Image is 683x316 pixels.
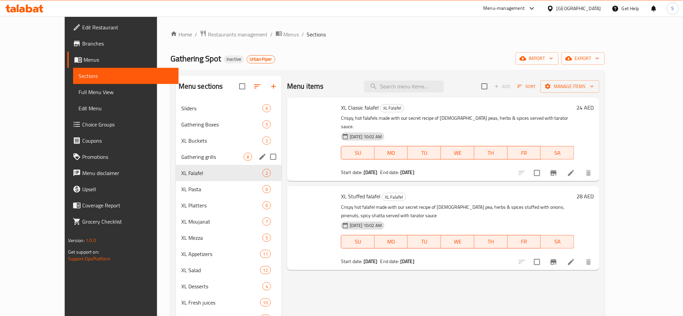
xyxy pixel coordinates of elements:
span: 6 [263,105,271,112]
span: Grocery Checklist [82,218,174,226]
span: TU [410,148,438,158]
span: XL Classic falafel [341,103,379,113]
span: Select section [477,79,492,93]
div: [GEOGRAPHIC_DATA] [557,5,601,12]
span: XL Platters [181,201,262,209]
span: Sort sections [249,78,266,94]
span: 12 [260,267,271,274]
div: XL Salad [181,266,260,274]
div: items [262,169,271,177]
span: 4 [263,283,271,290]
div: items [262,201,271,209]
span: Sort [518,83,536,90]
button: TU [408,235,441,249]
span: XL Falafel [181,169,262,177]
button: Branch-specific-item [546,165,562,181]
div: items [244,153,252,161]
span: [DATE] 10:02 AM [347,222,384,229]
div: XL Moujanat [181,218,262,226]
div: items [262,282,271,290]
span: Sliders [181,104,262,112]
span: SA [544,237,571,247]
span: End date: [380,257,399,266]
span: XL Stuffed falafel [341,191,380,201]
span: Start date: [341,168,363,177]
b: [DATE] [400,168,414,177]
span: Upsell [82,185,174,193]
button: export [561,52,605,65]
a: Upsell [67,181,179,197]
div: XL Pasta6 [176,181,282,197]
span: Restaurants management [208,30,268,38]
span: S [672,5,674,12]
span: Menu disclaimer [82,169,174,177]
button: FR [508,235,541,249]
span: XL Mezza [181,234,262,242]
span: Inactive [224,56,244,62]
span: Branches [82,39,174,48]
span: MO [377,148,405,158]
span: Sort items [513,81,540,92]
h6: 28 AED [577,192,594,201]
a: Sections [73,68,179,84]
span: Select all sections [235,79,249,93]
div: XL Mezza5 [176,230,282,246]
button: MO [375,235,408,249]
a: Menus [67,52,179,68]
div: items [260,250,271,258]
button: edit [257,152,268,162]
button: WE [441,146,474,160]
span: XL Pasta [181,185,262,193]
div: XL Desserts [181,282,262,290]
div: XL Falafel [380,104,404,112]
button: SA [541,146,574,160]
span: Choice Groups [82,120,174,128]
span: 1.0.0 [86,236,96,245]
span: 6 [263,202,271,209]
div: items [262,218,271,226]
input: search [364,81,444,92]
button: delete [581,165,597,181]
span: [DATE] 10:02 AM [347,134,384,140]
span: Version: [68,236,85,245]
span: TH [477,237,505,247]
h6: 24 AED [577,103,594,112]
span: XL Falafel [382,193,406,201]
span: End date: [380,168,399,177]
div: XL Fresh juices10 [176,294,282,311]
span: Gathering Spot [170,51,221,66]
span: SU [344,148,372,158]
a: Coupons [67,133,179,149]
span: 7 [263,219,271,225]
button: Sort [516,81,538,92]
span: XL Appetizers [181,250,260,258]
span: Urban Piper [247,56,275,62]
div: Sliders6 [176,100,282,116]
a: Menu disclaimer [67,165,179,181]
button: WE [441,235,474,249]
span: Gathering Boxes [181,120,262,128]
span: Edit Menu [79,104,174,112]
div: Gathering Boxes5 [176,116,282,133]
a: Edit menu item [567,258,575,266]
div: Inactive [224,55,244,63]
span: Sections [79,72,174,80]
span: XL Fresh juices [181,298,260,307]
div: XL Salad12 [176,262,282,278]
span: Get support on: [68,248,99,256]
div: items [262,104,271,112]
div: items [260,266,271,274]
div: XL Buckets2 [176,133,282,149]
div: XL Appetizers11 [176,246,282,262]
span: 8 [244,154,252,160]
h2: Menu items [287,81,324,91]
button: TU [408,146,441,160]
span: Coupons [82,137,174,145]
li: / [302,30,304,38]
div: items [262,137,271,145]
div: items [262,234,271,242]
a: Choice Groups [67,116,179,133]
span: SA [544,148,571,158]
